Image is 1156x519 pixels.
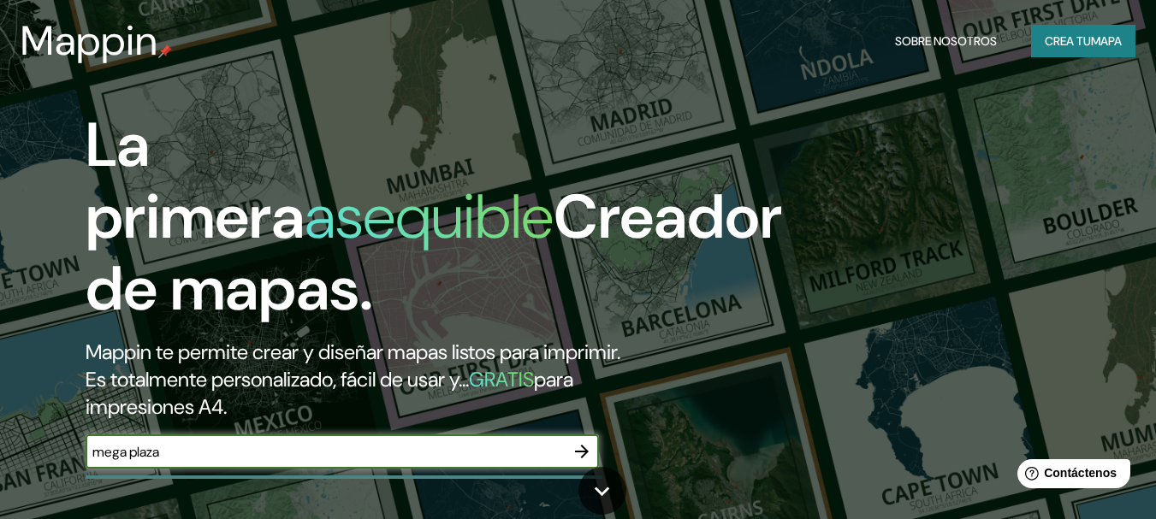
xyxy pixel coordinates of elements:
font: mapa [1091,33,1122,49]
font: Creador de mapas. [86,177,782,328]
input: Elige tu lugar favorito [86,442,565,462]
font: Mappin [21,14,158,68]
font: para impresiones A4. [86,366,573,420]
img: pin de mapeo [158,44,172,58]
font: Sobre nosotros [895,33,997,49]
button: Sobre nosotros [888,25,1004,57]
font: La primera [86,105,305,257]
button: Crea tumapa [1031,25,1135,57]
font: Mappin te permite crear y diseñar mapas listos para imprimir. [86,339,620,365]
font: Crea tu [1045,33,1091,49]
font: Es totalmente personalizado, fácil de usar y... [86,366,469,392]
font: GRATIS [469,366,534,392]
iframe: Lanzador de widgets de ayuda [1004,452,1137,500]
font: asequible [305,177,554,257]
